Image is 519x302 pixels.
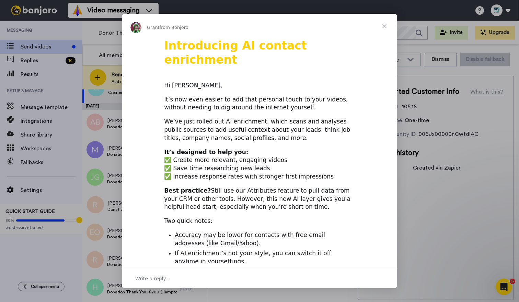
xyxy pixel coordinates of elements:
div: It’s now even easier to add that personal touch to your videos, without needing to dig around the... [164,96,355,112]
span: Grant [147,25,160,30]
li: Accuracy may be lower for contacts with free email addresses (like Gmail/Yahoo). [175,231,355,248]
b: Best practice? [164,187,211,194]
li: If AI enrichment’s not your style, you can switch it off anytime in your . [175,249,355,266]
b: It’s designed to help you: [164,149,248,155]
div: Open conversation and reply [122,269,397,288]
img: Profile image for Grant [130,22,141,33]
a: settings [221,258,244,265]
div: Still use our Attributes feature to pull data from your CRM or other tools. However, this new AI ... [164,187,355,211]
span: from Bonjoro [160,25,188,30]
span: Close [372,14,397,39]
b: Introducing AI contact enrichment [164,39,307,66]
div: We’ve just rolled out AI enrichment, which scans and analyses public sources to add useful contex... [164,118,355,142]
div: Two quick notes: [164,217,355,225]
div: ✅ Create more relevant, engaging videos ✅ Save time researching new leads ✅ Increase response rat... [164,148,355,181]
span: Write a reply… [135,274,171,283]
div: Hi [PERSON_NAME], [164,82,355,90]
